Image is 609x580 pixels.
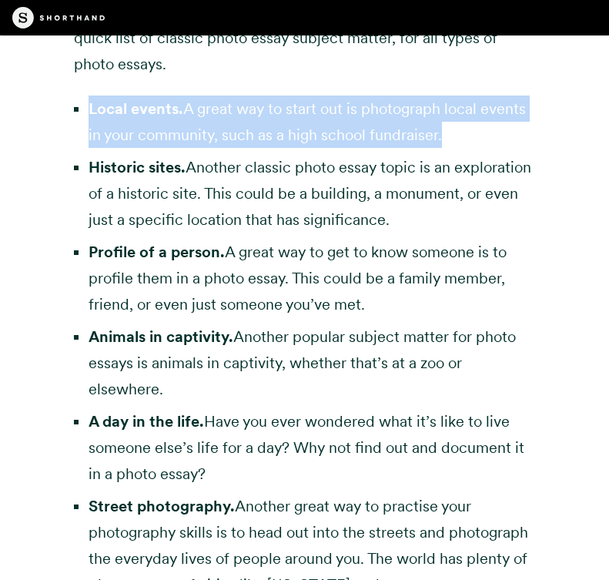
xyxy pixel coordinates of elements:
strong: Local events. [89,99,183,118]
li: A great way to get to know someone is to profile them in a photo essay. This could be a family me... [89,239,535,317]
strong: Animals in captivity. [89,327,233,346]
strong: Profile of a person. [89,243,225,261]
img: The Craft [12,7,105,28]
strong: Historic sites. [89,158,186,176]
li: A great way to start out is photograph local events in your community, such as a high school fund... [89,96,535,148]
li: Another classic photo essay topic is an exploration of a historic site. This could be a building,... [89,154,535,233]
strong: A day in the life. [89,412,204,431]
strong: Street photography. [89,497,235,515]
li: Have you ever wondered what it’s like to live someone else’s life for a day? Why not find out and... [89,408,535,487]
li: Another popular subject matter for photo essays is animals in captivity, whether that’s at a zoo ... [89,324,535,402]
